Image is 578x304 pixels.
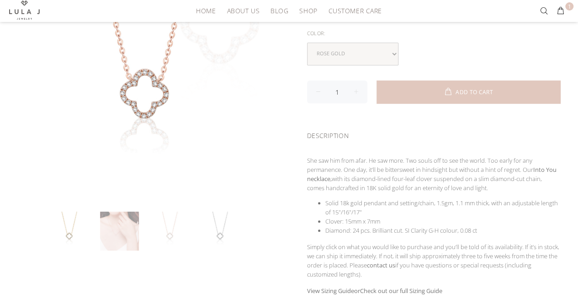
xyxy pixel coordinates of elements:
[196,7,216,14] span: HOME
[552,4,569,18] button: 1
[325,226,561,235] li: Diamond: 24 pcs. Brilliant cut. SI Clarity G-H colour, 0.08 ct
[367,261,395,269] a: contact us
[270,7,288,14] span: Blog
[360,287,442,295] a: Check out our full Sizing Guide
[456,90,493,95] span: ADD TO CART
[294,4,323,18] a: Shop
[307,120,561,149] div: DESCRIPTION
[221,4,265,18] a: About Us
[307,242,561,279] p: Simply click on what you would like to purchase and you’ll be told of its availability. If it’s i...
[307,156,561,192] p: She saw him from afar. He saw more. Two souls off to see the world. Too early for any permanence....
[307,287,354,295] a: View Sizing Guide
[191,4,221,18] a: HOME
[227,7,259,14] span: About Us
[323,4,382,18] a: Customer Care
[299,7,317,14] span: Shop
[307,287,442,295] strong: or
[307,27,561,39] div: Color:
[325,198,561,217] li: Solid 18k gold pendant and setting/chain, 1.5gm, 1.1 mm thick, with an adjustable length of 15"/1...
[325,217,561,226] li: Clover: 15mm x 7mm
[265,4,294,18] a: Blog
[328,7,382,14] span: Customer Care
[376,80,561,103] button: ADD TO CART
